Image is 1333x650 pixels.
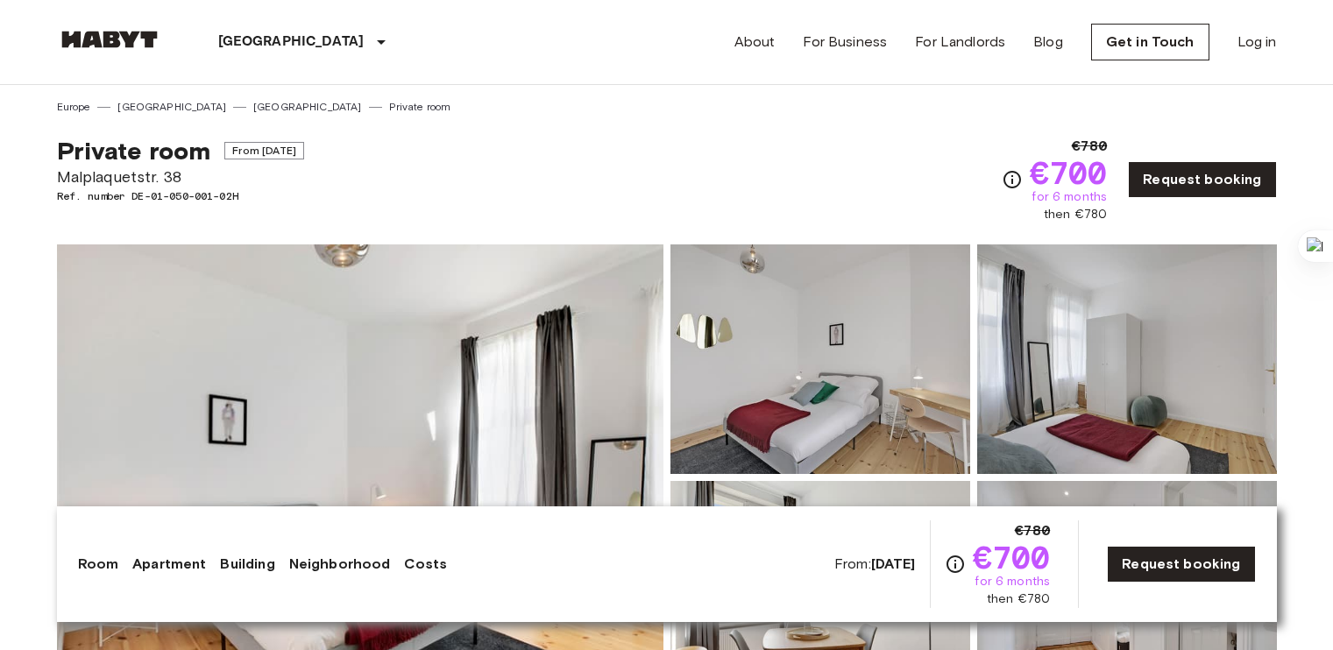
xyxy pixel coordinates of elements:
img: Habyt [57,31,162,48]
span: €780 [1015,520,1051,541]
span: for 6 months [1032,188,1107,206]
span: From: [834,555,916,574]
a: Request booking [1128,161,1276,198]
a: For Landlords [915,32,1005,53]
span: then €780 [1044,206,1107,223]
b: [DATE] [871,555,916,572]
a: Room [78,554,119,575]
svg: Check cost overview for full price breakdown. Please note that discounts apply to new joiners onl... [1002,169,1023,190]
span: €700 [1030,157,1108,188]
a: Neighborhood [289,554,391,575]
span: Ref. number DE-01-050-001-02H [57,188,304,204]
span: Malplaquetstr. 38 [57,166,304,188]
span: for 6 months [975,573,1050,590]
a: Apartment [132,554,206,575]
p: [GEOGRAPHIC_DATA] [218,32,365,53]
a: Log in [1237,32,1277,53]
a: Get in Touch [1091,24,1209,60]
span: then €780 [987,590,1050,608]
span: €780 [1072,136,1108,157]
svg: Check cost overview for full price breakdown. Please note that discounts apply to new joiners onl... [945,554,966,575]
a: Costs [404,554,447,575]
span: Private room [57,136,211,166]
a: [GEOGRAPHIC_DATA] [253,99,362,115]
a: [GEOGRAPHIC_DATA] [117,99,226,115]
a: Private room [389,99,451,115]
span: From [DATE] [224,142,304,159]
img: Picture of unit DE-01-050-001-02H [977,244,1277,474]
a: Building [220,554,274,575]
span: €700 [973,541,1051,573]
a: Europe [57,99,91,115]
a: For Business [803,32,887,53]
a: Request booking [1107,546,1255,583]
a: About [734,32,776,53]
img: Picture of unit DE-01-050-001-02H [670,244,970,474]
a: Blog [1033,32,1063,53]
